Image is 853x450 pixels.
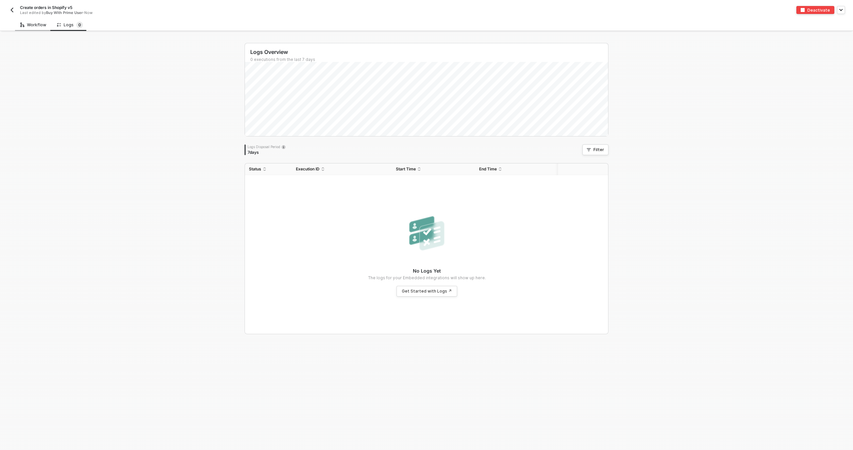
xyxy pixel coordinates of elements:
span: End Time [479,166,497,172]
div: Workflow [20,22,46,28]
span: Create orders in Shopify v5 [20,5,72,10]
img: back [9,7,15,13]
span: Status [249,166,261,172]
div: Last edited by - Now [20,10,411,15]
div: Logs Disposal Period [248,144,286,149]
th: Execution ID [292,163,392,175]
div: Logs Overview [250,49,608,56]
div: Get Started with Logs ↗ [402,289,452,294]
th: End Time [475,163,558,175]
a: Get Started with Logs ↗ [397,286,457,297]
p: No Logs Yet [413,268,441,274]
button: back [8,6,16,14]
div: Deactivate [807,7,830,13]
th: Status [245,163,292,175]
div: 7 days [248,150,286,155]
button: Filter [582,144,608,155]
span: Buy With Prime User [46,10,83,15]
p: The logs for your Embedded integrations will show up here. [368,275,486,281]
th: Start Time [392,163,475,175]
sup: 0 [76,22,83,28]
span: Start Time [396,166,416,172]
div: 0 executions from the last 7 days [250,57,608,62]
img: nologs [405,212,448,256]
span: Execution ID [296,166,320,172]
button: deactivateDeactivate [796,6,834,14]
div: Filter [593,147,604,152]
img: deactivate [801,8,805,12]
div: Logs [57,22,83,28]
